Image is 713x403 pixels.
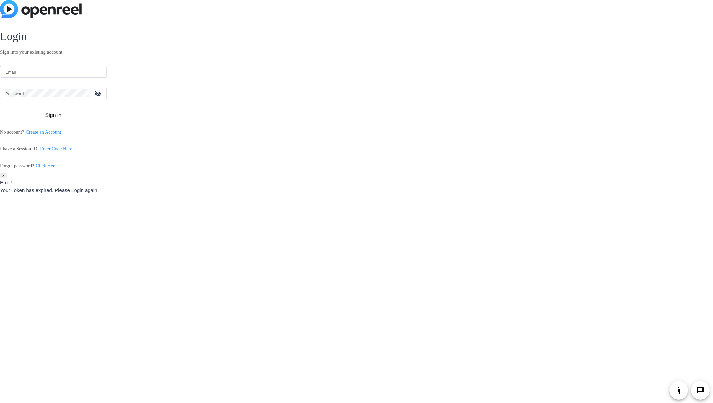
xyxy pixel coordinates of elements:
mat-label: Password [5,92,24,96]
a: Create an Account [26,129,61,135]
mat-icon: visibility_off [91,89,107,98]
mat-icon: accessibility [675,386,683,394]
span: × [2,173,5,178]
a: Click Here [36,163,57,168]
input: Enter Email Address [5,68,101,76]
mat-icon: message [696,386,704,394]
mat-label: Email [5,70,16,75]
span: Sign in [45,111,62,119]
a: Enter Code Here [40,146,72,151]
